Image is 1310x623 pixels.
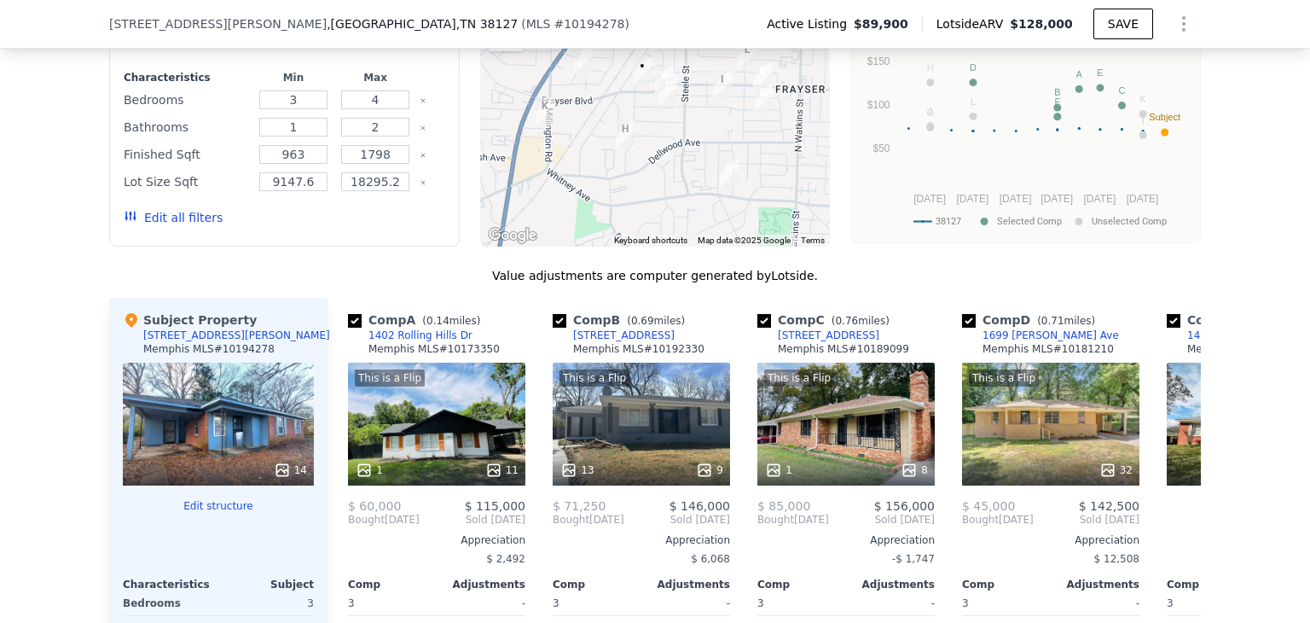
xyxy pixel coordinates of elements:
[767,15,854,32] span: Active Listing
[971,96,976,107] text: L
[1149,112,1180,122] text: Subject
[706,64,739,107] div: 1577 Rolling Hills Dr
[348,597,355,609] span: 3
[222,591,314,615] div: 3
[970,62,977,73] text: D
[356,462,383,479] div: 1
[440,591,525,615] div: -
[1030,315,1102,327] span: ( miles)
[962,513,1034,527] div: [DATE]
[874,499,935,513] span: $ 156,000
[484,224,541,247] a: Open this area in Google Maps (opens a new window)
[484,224,541,247] img: Google
[124,143,249,166] div: Finished Sqft
[962,329,1119,342] a: 1699 [PERSON_NAME] Ave
[746,55,779,98] div: 1699 Frayser Blvd
[1119,85,1126,96] text: C
[465,499,525,513] span: $ 115,000
[1034,513,1139,527] span: Sold [DATE]
[609,114,641,156] div: 3183 Ridgecrest St
[846,578,935,591] div: Adjustments
[486,553,525,565] span: $ 2,492
[757,499,810,513] span: $ 85,000
[1167,597,1174,609] span: 3
[757,597,764,609] span: 3
[936,216,961,227] text: 38127
[420,513,525,527] span: Sold [DATE]
[348,329,472,342] a: 1402 Rolling Hills Dr
[854,15,908,32] span: $89,900
[1041,315,1064,327] span: 0.71
[553,499,606,513] span: $ 71,250
[553,311,692,329] div: Comp B
[835,315,858,327] span: 0.76
[1092,216,1167,227] text: Unselected Comp
[648,60,681,102] div: 1402 Rolling Hills Dr
[1097,67,1103,78] text: E
[962,578,1051,591] div: Comp
[892,553,935,565] span: -$ 1,747
[485,462,519,479] div: 11
[1099,462,1133,479] div: 32
[936,15,1010,32] span: Lotside ARV
[1083,193,1116,205] text: [DATE]
[420,125,426,131] button: Clear
[928,106,933,116] text: J
[420,152,426,159] button: Clear
[696,462,723,479] div: 9
[456,17,518,31] span: , TN 38127
[560,462,594,479] div: 13
[1054,87,1060,97] text: B
[626,50,658,93] div: 1337 Haywood Ave
[713,152,745,195] div: 3071 Mensi St
[274,462,307,479] div: 14
[559,370,629,387] div: This is a Flip
[982,329,1119,342] div: 1699 [PERSON_NAME] Ave
[1167,578,1255,591] div: Comp
[765,462,792,479] div: 1
[997,216,1062,227] text: Selected Comp
[348,499,401,513] span: $ 60,000
[1076,69,1083,79] text: A
[327,15,518,32] span: , [GEOGRAPHIC_DATA]
[1010,17,1073,31] span: $128,000
[218,578,314,591] div: Subject
[757,578,846,591] div: Comp
[1140,94,1147,104] text: K
[801,236,825,245] a: Terms
[338,71,413,84] div: Max
[348,513,385,527] span: Bought
[521,15,629,32] div: ( )
[698,236,791,245] span: Map data ©2025 Google
[614,235,687,247] button: Keyboard shortcuts
[123,311,257,329] div: Subject Property
[1167,311,1305,329] div: Comp E
[757,513,794,527] span: Bought
[757,311,896,329] div: Comp C
[982,342,1114,356] div: Memphis MLS # 10181210
[867,55,890,67] text: $150
[861,26,1190,239] svg: A chart.
[620,315,692,327] span: ( miles)
[641,578,730,591] div: Adjustments
[124,71,249,84] div: Characteristics
[731,34,763,77] div: 1648 Haywood Ave
[368,342,500,356] div: Memphis MLS # 10173350
[348,311,487,329] div: Comp A
[1142,115,1145,125] text: I
[348,578,437,591] div: Comp
[553,578,641,591] div: Comp
[1093,9,1153,39] button: SAVE
[778,329,879,342] div: [STREET_ADDRESS]
[348,513,420,527] div: [DATE]
[956,193,988,205] text: [DATE]
[143,329,330,342] div: [STREET_ADDRESS][PERSON_NAME]
[1054,591,1139,615] div: -
[849,591,935,615] div: -
[415,315,487,327] span: ( miles)
[143,342,275,356] div: Memphis MLS # 10194278
[913,193,946,205] text: [DATE]
[554,17,624,31] span: # 10194278
[526,17,551,31] span: MLS
[691,553,730,565] span: $ 6,068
